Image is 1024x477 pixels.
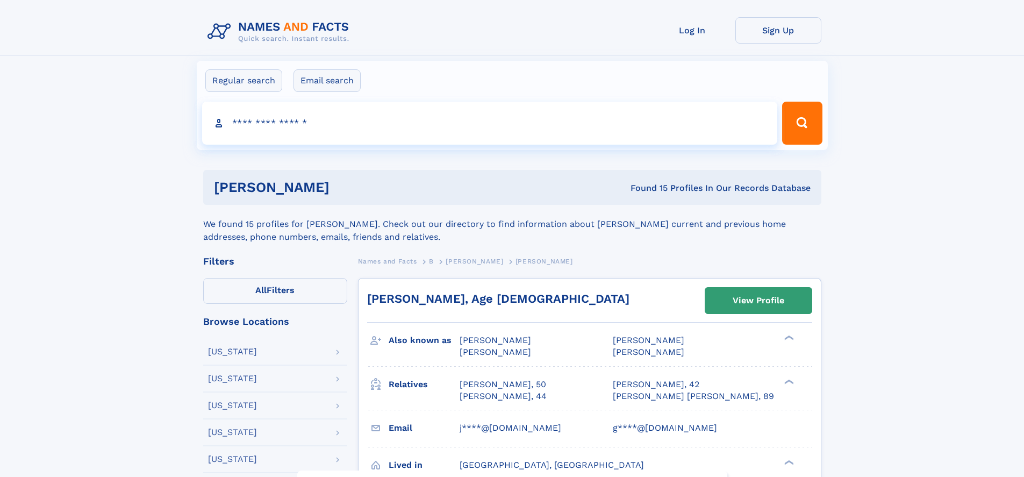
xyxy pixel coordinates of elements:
div: We found 15 profiles for [PERSON_NAME]. Check out our directory to find information about [PERSON... [203,205,821,244]
div: ❯ [782,459,794,466]
div: ❯ [782,378,794,385]
div: [US_STATE] [208,347,257,356]
span: All [255,285,267,295]
label: Regular search [205,69,282,92]
a: Sign Up [735,17,821,44]
div: [US_STATE] [208,428,257,437]
a: [PERSON_NAME], Age [DEMOGRAPHIC_DATA] [367,292,629,305]
h1: [PERSON_NAME] [214,181,480,194]
input: search input [202,102,778,145]
div: Found 15 Profiles In Our Records Database [480,182,811,194]
span: [PERSON_NAME] [460,347,531,357]
h3: Also known as [389,331,460,350]
a: [PERSON_NAME] [PERSON_NAME], 89 [613,390,774,402]
div: [US_STATE] [208,374,257,383]
h3: Lived in [389,456,460,474]
span: [PERSON_NAME] [613,347,684,357]
span: [GEOGRAPHIC_DATA], [GEOGRAPHIC_DATA] [460,460,644,470]
h3: Email [389,419,460,437]
span: B [429,258,434,265]
span: [PERSON_NAME] [613,335,684,345]
a: Names and Facts [358,254,417,268]
label: Email search [293,69,361,92]
a: Log In [649,17,735,44]
button: Search Button [782,102,822,145]
div: [US_STATE] [208,401,257,410]
h3: Relatives [389,375,460,394]
span: [PERSON_NAME] [515,258,573,265]
div: ❯ [782,334,794,341]
span: [PERSON_NAME] [446,258,503,265]
a: B [429,254,434,268]
div: Filters [203,257,347,266]
img: Logo Names and Facts [203,17,358,46]
div: Browse Locations [203,317,347,326]
div: [US_STATE] [208,455,257,464]
label: Filters [203,278,347,304]
a: [PERSON_NAME] [446,254,503,268]
a: [PERSON_NAME], 44 [460,390,547,402]
a: [PERSON_NAME], 42 [613,379,699,390]
a: View Profile [705,288,812,314]
a: [PERSON_NAME], 50 [460,379,546,390]
div: View Profile [733,288,784,313]
span: [PERSON_NAME] [460,335,531,345]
